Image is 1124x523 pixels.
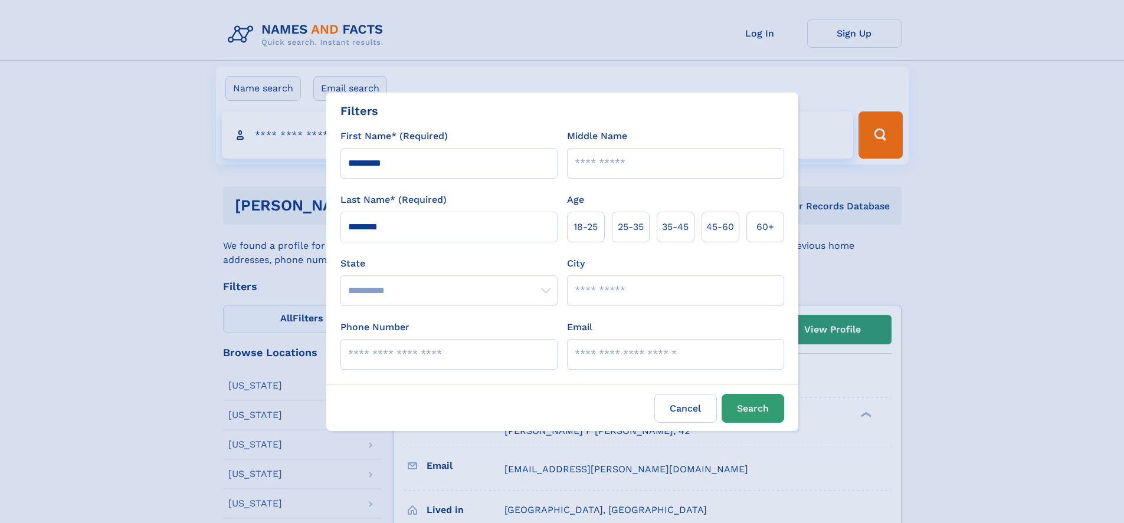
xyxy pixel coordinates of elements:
span: 45‑60 [706,220,734,234]
div: Filters [340,102,378,120]
span: 18‑25 [574,220,598,234]
label: Email [567,320,592,334]
span: 60+ [756,220,774,234]
label: Middle Name [567,129,627,143]
span: 25‑35 [618,220,644,234]
label: Phone Number [340,320,409,334]
button: Search [722,394,784,423]
label: First Name* (Required) [340,129,448,143]
span: 35‑45 [662,220,689,234]
label: Last Name* (Required) [340,193,447,207]
label: Age [567,193,584,207]
label: Cancel [654,394,717,423]
label: State [340,256,558,271]
label: City [567,256,585,271]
